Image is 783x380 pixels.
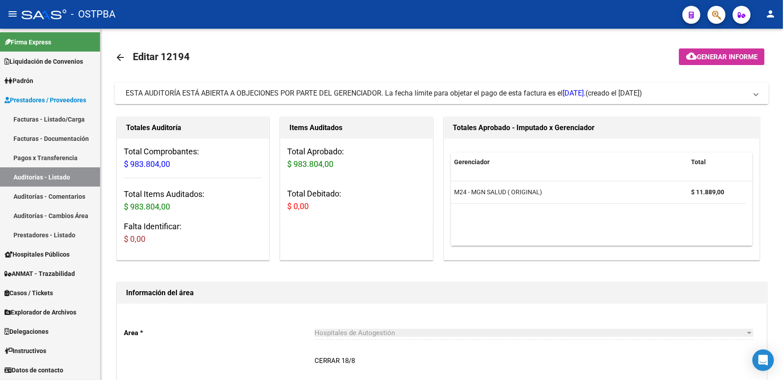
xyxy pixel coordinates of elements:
span: $ 0,00 [287,201,309,211]
h1: Totales Auditoría [126,121,260,135]
span: ESTA AUDITORÍA ESTÁ ABIERTA A OBJECIONES POR PARTE DEL GERENCIADOR. La fecha límite para objetar ... [126,89,586,97]
span: Editar 12194 [133,51,190,62]
h1: Información del área [126,286,757,300]
span: Instructivos [4,346,46,356]
h1: Items Auditados [289,121,423,135]
span: $ 983.804,00 [287,159,333,169]
span: Prestadores / Proveedores [4,95,86,105]
mat-icon: menu [7,9,18,19]
mat-icon: person [765,9,776,19]
span: M24 - MGN SALUD ( ORIGINAL) [455,188,542,196]
span: Gerenciador [455,158,490,166]
h3: Total Debitado: [287,188,425,213]
span: Total [691,158,706,166]
span: Generar informe [697,53,757,61]
div: Open Intercom Messenger [752,349,774,371]
h3: Total Aprobado: [287,145,425,170]
h1: Totales Aprobado - Imputado x Gerenciador [453,121,751,135]
span: ANMAT - Trazabilidad [4,269,75,279]
span: Datos de contacto [4,365,63,375]
span: Liquidación de Convenios [4,57,83,66]
span: Hospitales de Autogestión [315,329,395,337]
button: Generar informe [679,48,765,65]
datatable-header-cell: Total [688,153,746,172]
span: Delegaciones [4,327,48,336]
mat-icon: cloud_download [686,51,697,61]
span: Hospitales Públicos [4,249,70,259]
span: Casos / Tickets [4,288,53,298]
span: $ 983.804,00 [124,159,170,169]
h3: Total Items Auditados: [124,188,262,213]
h3: Total Comprobantes: [124,145,262,170]
strong: $ 11.889,00 [691,188,725,196]
mat-expansion-panel-header: ESTA AUDITORÍA ESTÁ ABIERTA A OBJECIONES POR PARTE DEL GERENCIADOR. La fecha límite para objetar ... [115,83,769,104]
span: Padrón [4,76,33,86]
span: $ 983.804,00 [124,202,170,211]
span: $ 0,00 [124,234,145,244]
mat-icon: arrow_back [115,52,126,63]
h3: Falta Identificar: [124,220,262,245]
span: Firma Express [4,37,51,47]
span: (creado el [DATE]) [586,88,642,98]
p: Area * [124,328,315,338]
datatable-header-cell: Gerenciador [451,153,688,172]
span: [DATE]. [563,89,586,97]
span: - OSTPBA [71,4,115,24]
span: Explorador de Archivos [4,307,76,317]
